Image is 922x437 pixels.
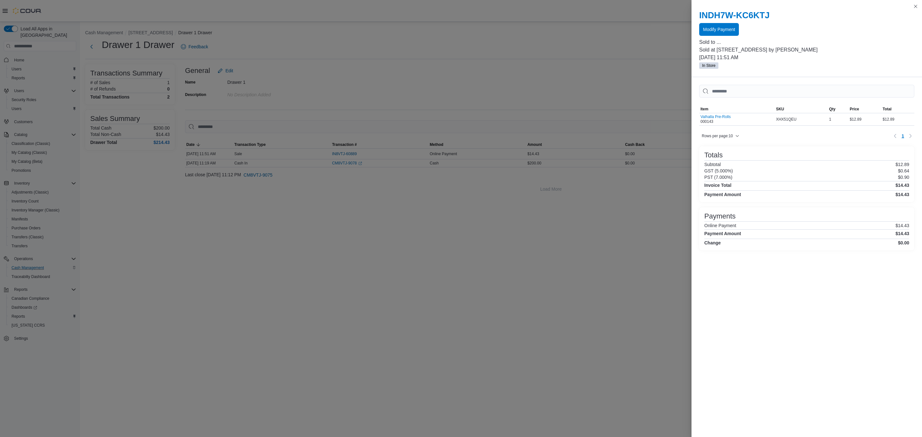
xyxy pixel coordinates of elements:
ul: Pagination for table: MemoryTable from EuiInMemoryTable [899,131,907,141]
h4: $14.43 [895,231,909,236]
h4: Change [704,240,721,245]
p: $0.90 [898,175,909,180]
p: [DATE] 11:51 AM [699,54,914,61]
nav: Pagination for table: MemoryTable from EuiInMemoryTable [891,131,914,141]
span: SKU [776,107,784,112]
div: $12.89 [848,115,881,123]
span: Item [700,107,708,112]
button: Modify Payment [699,23,739,36]
h4: $0.00 [898,240,909,245]
h4: $14.43 [895,183,909,188]
button: Previous page [891,132,899,140]
button: Qty [828,105,848,113]
button: Next page [907,132,914,140]
span: In Store [699,62,718,69]
div: $12.89 [881,115,914,123]
button: Rows per page:10 [699,132,742,140]
h3: Payments [704,212,736,220]
input: This is a search bar. As you type, the results lower in the page will automatically filter. [699,85,914,98]
span: Qty [829,107,836,112]
span: Modify Payment [703,26,735,33]
button: Close this dialog [912,3,919,10]
h4: $14.43 [895,192,909,197]
p: Sold at [STREET_ADDRESS] by [PERSON_NAME] [699,46,914,54]
span: Price [850,107,859,112]
h6: Subtotal [704,162,721,167]
h4: Payment Amount [704,231,741,236]
h2: INDH7W-KC6KTJ [699,10,914,20]
h6: PST (7.000%) [704,175,732,180]
div: 1 [828,115,848,123]
p: Sold to ... [699,38,914,46]
span: Rows per page : 10 [702,133,733,139]
span: In Store [702,63,716,68]
span: XHX51QEU [776,117,797,122]
h4: Invoice Total [704,183,732,188]
button: Valhalla Pre-Rolls [700,115,731,119]
p: $12.89 [895,162,909,167]
p: $14.43 [895,223,909,228]
h6: GST (5.000%) [704,168,733,173]
span: Total [883,107,892,112]
h6: Online Payment [704,223,736,228]
button: Item [699,105,775,113]
h3: Totals [704,151,723,159]
button: SKU [775,105,828,113]
button: Price [848,105,881,113]
button: Total [881,105,914,113]
div: 000143 [700,115,731,124]
span: 1 [902,133,904,139]
p: $0.64 [898,168,909,173]
h4: Payment Amount [704,192,741,197]
button: Page 1 of 1 [899,131,907,141]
